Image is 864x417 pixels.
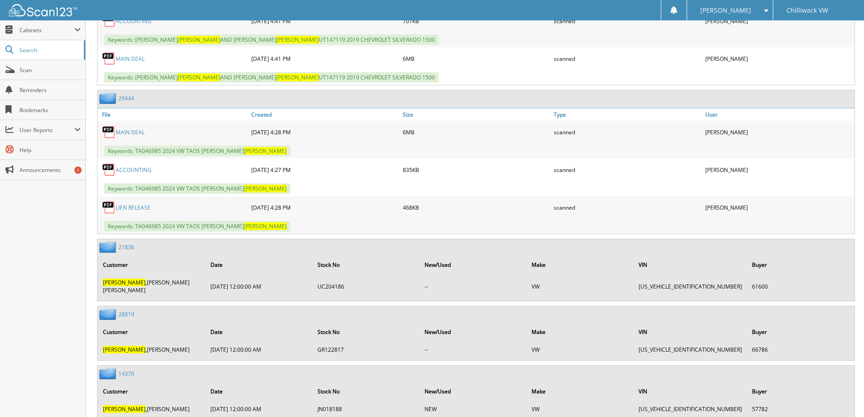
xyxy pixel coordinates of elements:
[99,368,118,379] img: folder2.png
[102,163,116,177] img: PDF.png
[118,94,134,102] a: 29444
[527,402,633,417] td: VW
[527,275,633,298] td: VW
[276,74,319,81] span: [PERSON_NAME]
[313,342,419,357] td: GR122817
[99,93,118,104] img: folder2.png
[703,108,854,121] a: User
[747,402,854,417] td: 57782
[20,126,74,134] span: User Reports
[420,275,526,298] td: --
[634,275,747,298] td: [US_VEHICLE_IDENTIFICATION_NUMBER]
[116,17,151,25] a: ACCOUNTING
[552,123,703,141] div: scanned
[244,147,287,155] span: [PERSON_NAME]
[420,382,526,401] th: New/Used
[420,323,526,341] th: New/Used
[400,12,552,30] div: 707KB
[206,402,312,417] td: [DATE] 12:00:00 AM
[400,123,552,141] div: 6MB
[98,255,205,274] th: Customer
[98,275,205,298] td: ,[PERSON_NAME] [PERSON_NAME]
[703,123,854,141] div: [PERSON_NAME]
[747,275,854,298] td: 61600
[634,382,747,401] th: VIN
[420,255,526,274] th: New/Used
[249,49,400,68] div: [DATE] 4:41 PM
[20,86,81,94] span: Reminders
[552,49,703,68] div: scanned
[206,342,312,357] td: [DATE] 12:00:00 AM
[703,12,854,30] div: [PERSON_NAME]
[420,342,526,357] td: --
[527,382,633,401] th: Make
[20,146,81,154] span: Help
[118,310,134,318] a: 28819
[249,198,400,216] div: [DATE] 4:28 PM
[116,204,151,211] a: LIEN RELEASE
[747,323,854,341] th: Buyer
[786,8,828,13] span: Chilliwack VW
[206,275,312,298] td: [DATE] 12:00:00 AM
[700,8,751,13] span: [PERSON_NAME]
[634,323,747,341] th: VIN
[703,49,854,68] div: [PERSON_NAME]
[102,125,116,139] img: PDF.png
[552,12,703,30] div: scanned
[313,323,419,341] th: Stock No
[74,167,82,174] div: 1
[249,123,400,141] div: [DATE] 4:28 PM
[206,382,312,401] th: Date
[400,161,552,179] div: 835KB
[9,4,77,16] img: scan123-logo-white.svg
[313,275,419,298] td: UC204186
[102,14,116,28] img: PDF.png
[104,146,290,156] span: Keywords: TA046985 2024 VW TAOS [PERSON_NAME]
[400,108,552,121] a: Size
[527,323,633,341] th: Make
[116,128,145,136] a: MAIN DEAL
[118,370,134,378] a: 14370
[116,55,145,63] a: MAIN DEAL
[527,255,633,274] th: Make
[400,198,552,216] div: 468KB
[527,342,633,357] td: VW
[20,66,81,74] span: Scan
[99,241,118,253] img: folder2.png
[98,342,205,357] td: ,[PERSON_NAME]
[747,255,854,274] th: Buyer
[20,106,81,114] span: Bookmarks
[20,26,74,34] span: Cabinets
[552,108,703,121] a: Type
[249,161,400,179] div: [DATE] 4:27 PM
[400,49,552,68] div: 6MB
[20,46,79,54] span: Search
[99,309,118,320] img: folder2.png
[20,166,81,174] span: Announcements
[206,323,312,341] th: Date
[178,36,220,44] span: [PERSON_NAME]
[178,74,220,81] span: [PERSON_NAME]
[552,161,703,179] div: scanned
[103,279,146,286] span: [PERSON_NAME]
[102,201,116,214] img: PDF.png
[102,52,116,65] img: PDF.png
[116,166,151,174] a: ACCOUNTING
[703,198,854,216] div: [PERSON_NAME]
[249,108,400,121] a: Created
[747,342,854,357] td: 66786
[104,183,290,194] span: Keywords: TA046985 2024 VW TAOS [PERSON_NAME]
[103,405,146,413] span: [PERSON_NAME]
[103,346,146,353] span: [PERSON_NAME]
[104,72,439,83] span: Keywords: [PERSON_NAME] AND [PERSON_NAME] UT147119 2019 CHEVROLET SILVERADO 1500
[249,12,400,30] div: [DATE] 4:41 PM
[206,255,312,274] th: Date
[276,36,319,44] span: [PERSON_NAME]
[703,161,854,179] div: [PERSON_NAME]
[747,382,854,401] th: Buyer
[313,255,419,274] th: Stock No
[104,34,439,45] span: Keywords: [PERSON_NAME] AND [PERSON_NAME] UT147119 2019 CHEVROLET SILVERADO 1500
[98,108,249,121] a: File
[313,402,419,417] td: JN018188
[98,323,205,341] th: Customer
